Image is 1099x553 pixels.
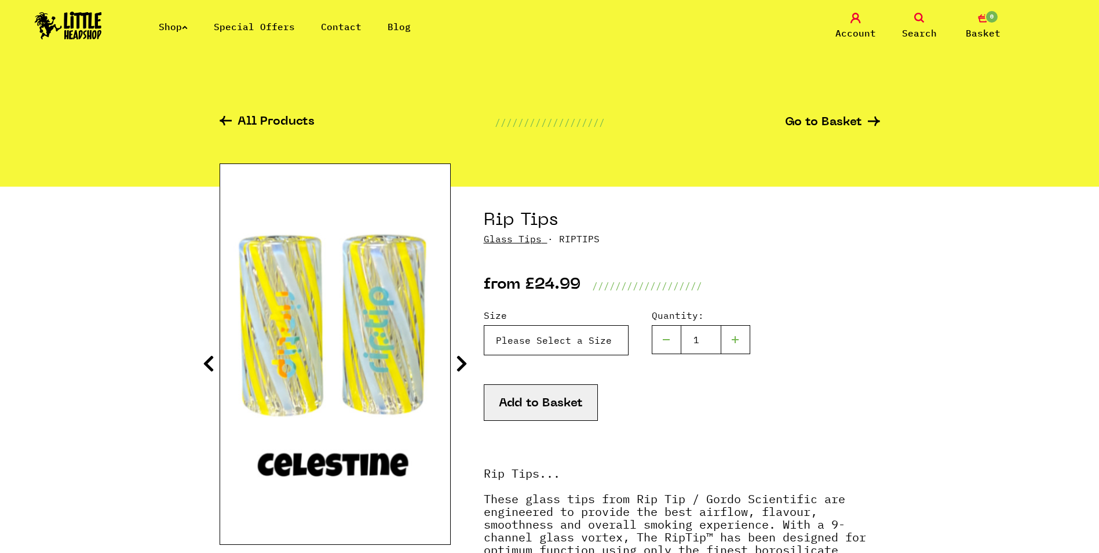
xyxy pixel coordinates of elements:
a: 0 Basket [954,13,1012,40]
span: Account [835,26,876,40]
img: Rip Tips image 1 [220,210,450,498]
img: Little Head Shop Logo [35,12,102,39]
span: Basket [966,26,1001,40]
a: Go to Basket [785,117,880,129]
label: Size [484,308,629,322]
a: Contact [321,21,362,32]
a: Special Offers [214,21,295,32]
a: Blog [388,21,411,32]
a: All Products [220,116,315,129]
span: Search [902,26,937,40]
label: Quantity: [652,308,750,322]
p: · RIPTIPS [484,232,880,246]
p: from £24.99 [484,279,580,293]
a: Glass Tips [484,233,542,245]
a: Search [890,13,948,40]
button: Add to Basket [484,384,598,421]
h1: Rip Tips [484,210,880,232]
a: Shop [159,21,188,32]
span: 0 [985,10,999,24]
input: 1 [681,325,721,354]
p: /////////////////// [592,279,702,293]
p: /////////////////// [495,115,605,129]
